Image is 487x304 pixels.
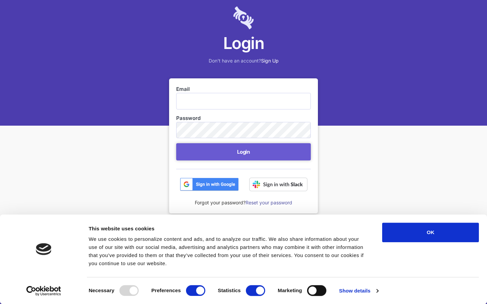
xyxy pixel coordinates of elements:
[278,287,302,293] strong: Marketing
[246,200,292,205] a: Reset your password
[382,223,479,242] button: OK
[89,235,367,268] div: We use cookies to personalize content and ads, and to analyze our traffic. We also share informat...
[89,287,114,293] strong: Necessary
[176,115,311,122] label: Password
[249,178,307,191] img: Sign in with Slack
[180,178,239,191] img: btn_google_signin_dark_normal_web@2x-02e5a4921c5dab0481f19210d7229f84a41d9f18e5bdafae021273015eeb...
[89,225,367,233] div: This website uses cookies
[339,286,378,296] a: Show details
[176,85,311,93] label: Email
[14,286,73,296] a: Usercentrics Cookiebot - opens in a new window
[176,191,311,206] div: Forgot your password?
[152,287,181,293] strong: Preferences
[218,287,241,293] strong: Statistics
[36,243,51,255] img: logo
[176,143,311,160] button: Login
[261,58,279,64] a: Sign Up
[233,6,254,29] img: logo-lt-purple-60x68@2x-c671a683ea72a1d466fb5d642181eefbee81c4e10ba9aed56c8e1d7e762e8086.png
